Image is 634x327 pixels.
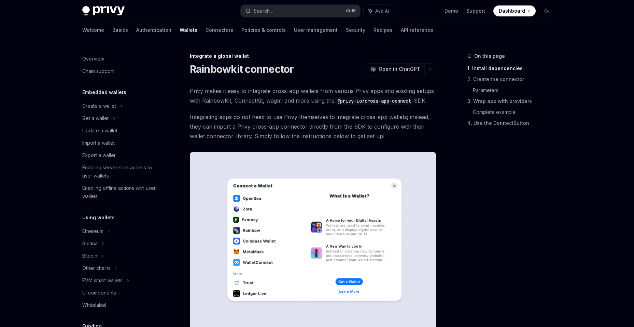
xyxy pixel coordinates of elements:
[77,299,164,311] a: Whitelabel
[401,22,433,38] a: API reference
[82,6,125,16] img: dark logo
[346,8,356,14] span: Ctrl K
[82,163,160,180] div: Enabling server-side access to user wallets
[82,139,115,147] div: Import a wallet
[112,22,128,38] a: Basics
[467,63,558,74] a: 1. Install dependencies
[190,112,436,141] span: Integrating apps do not need to use Privy themselves to integrate cross-app wallets; instead, the...
[241,5,360,17] button: Search...CtrlK
[499,8,525,14] span: Dashboard
[82,102,116,110] div: Create a wallet
[445,8,458,14] a: Demo
[82,301,106,309] div: Whitelabel
[77,65,164,77] a: Chain support
[77,53,164,65] a: Overview
[82,22,104,38] a: Welcome
[82,67,114,75] div: Chain support
[82,213,115,222] h5: Using wallets
[467,96,558,107] a: 3. Wrap app with providers
[190,86,436,105] span: Privy makes it easy to integrate cross-app wallets from various Privy apps into existing setups w...
[294,22,338,38] a: User management
[467,74,558,85] a: 2. Create the connector
[77,182,164,202] a: Enabling offline actions with user wallets
[82,264,111,272] div: Other chains
[366,63,424,75] button: Open in ChatGPT
[82,55,104,63] div: Overview
[241,22,286,38] a: Policies & controls
[254,7,273,15] div: Search...
[190,53,436,60] div: Integrate a global wallet
[82,252,97,260] div: Bitcoin
[493,5,536,16] a: Dashboard
[190,63,294,75] h1: Rainbowkit connector
[473,85,558,96] a: Parameters
[473,107,558,118] a: Complete example
[82,276,123,285] div: EVM smart wallets
[335,97,414,104] a: @privy-io/cross-app-connect
[77,149,164,161] a: Export a wallet
[466,8,485,14] a: Support
[375,8,389,14] span: Ask AI
[474,52,505,60] span: On this page
[77,161,164,182] a: Enabling server-side access to user wallets
[77,287,164,299] a: UI components
[77,125,164,137] a: Update a wallet
[206,22,233,38] a: Connectors
[364,5,394,17] button: Ask AI
[82,114,109,122] div: Get a wallet
[77,137,164,149] a: Import a wallet
[335,97,414,105] code: @privy-io/cross-app-connect
[82,127,117,135] div: Update a wallet
[467,118,558,129] a: 4. Use the ConnectButton
[82,289,116,297] div: UI components
[82,88,126,96] h5: Embedded wallets
[379,66,420,73] span: Open in ChatGPT
[82,184,160,200] div: Enabling offline actions with user wallets
[82,239,98,248] div: Solana
[82,227,103,235] div: Ethereum
[136,22,171,38] a: Authentication
[180,22,197,38] a: Wallets
[374,22,393,38] a: Recipes
[541,5,552,16] button: Toggle dark mode
[82,151,115,159] div: Export a wallet
[346,22,365,38] a: Security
